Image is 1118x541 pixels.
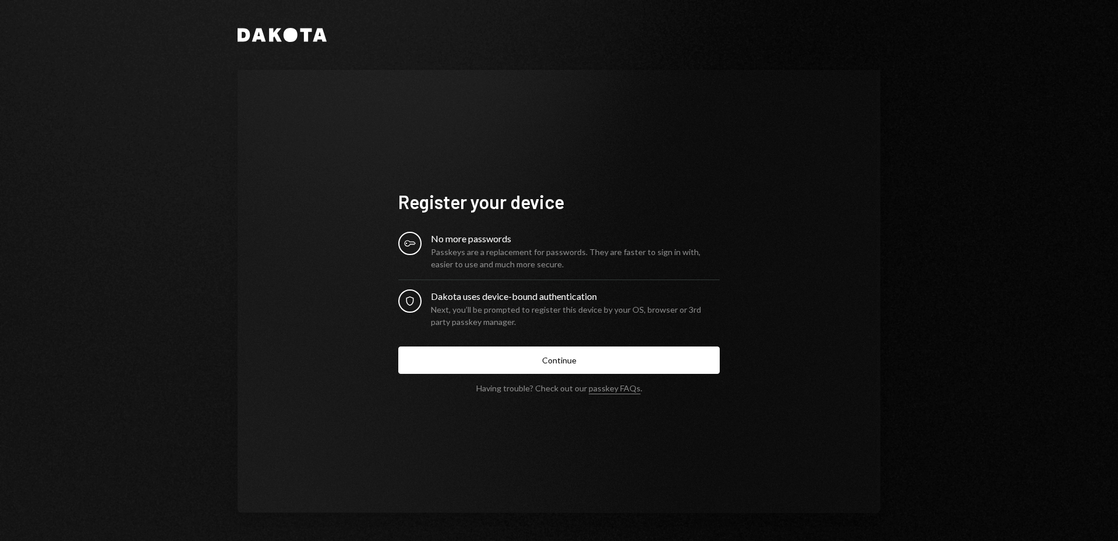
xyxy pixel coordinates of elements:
div: Having trouble? Check out our . [476,383,642,393]
div: No more passwords [431,232,720,246]
div: Dakota uses device-bound authentication [431,289,720,303]
button: Continue [398,346,720,374]
div: Passkeys are a replacement for passwords. They are faster to sign in with, easier to use and much... [431,246,720,270]
a: passkey FAQs [589,383,641,394]
h1: Register your device [398,190,720,213]
div: Next, you’ll be prompted to register this device by your OS, browser or 3rd party passkey manager. [431,303,720,328]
